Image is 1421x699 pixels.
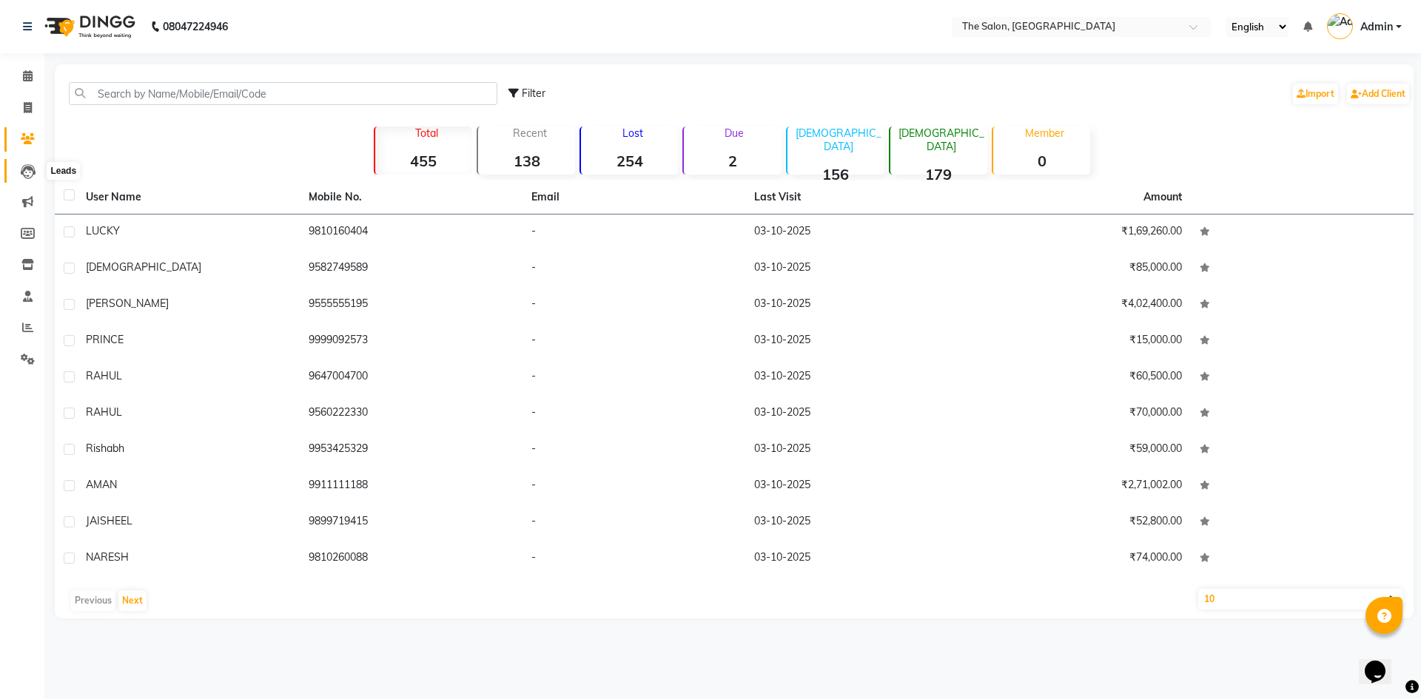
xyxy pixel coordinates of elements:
strong: 254 [581,152,678,170]
td: 9555555195 [300,287,523,323]
span: [PERSON_NAME] [86,297,169,310]
img: Admin [1327,13,1353,39]
td: 9911111188 [300,468,523,504]
td: 03-10-2025 [745,251,968,287]
input: Search by Name/Mobile/Email/Code [69,82,497,105]
td: - [523,432,745,468]
td: - [523,468,745,504]
td: 9582749589 [300,251,523,287]
p: Lost [587,126,678,140]
td: - [523,215,745,251]
th: User Name [77,180,300,215]
span: RAHUL [86,369,122,382]
a: Add Client [1347,84,1409,104]
p: Member [999,126,1090,140]
td: 9810160404 [300,215,523,251]
td: 9953425329 [300,432,523,468]
td: 03-10-2025 [745,504,968,541]
td: 9899719415 [300,504,523,541]
strong: 0 [993,152,1090,170]
td: 9810260088 [300,541,523,577]
th: Last Visit [745,180,968,215]
td: - [523,323,745,359]
td: - [523,359,745,396]
td: 03-10-2025 [745,468,968,504]
td: ₹70,000.00 [968,396,1191,432]
td: 03-10-2025 [745,287,968,323]
strong: 2 [684,152,781,170]
td: ₹1,69,260.00 [968,215,1191,251]
a: Import [1293,84,1338,104]
td: 03-10-2025 [745,396,968,432]
button: Next [118,590,147,611]
strong: 138 [478,152,575,170]
td: 03-10-2025 [745,215,968,251]
span: Rishabh [86,442,124,455]
p: Recent [484,126,575,140]
p: [DEMOGRAPHIC_DATA] [896,126,987,153]
td: ₹85,000.00 [968,251,1191,287]
p: [DEMOGRAPHIC_DATA] [793,126,884,153]
span: RAHUL [86,405,122,419]
td: 9560222330 [300,396,523,432]
img: logo [38,6,139,47]
td: ₹2,71,002.00 [968,468,1191,504]
p: Due [687,126,781,140]
td: ₹60,500.00 [968,359,1191,396]
span: LUCKY [86,224,120,237]
iframe: chat widget [1359,640,1406,684]
td: 9999092573 [300,323,523,359]
p: Total [381,126,472,140]
b: 08047224946 [163,6,228,47]
span: [DEMOGRAPHIC_DATA] [86,260,201,274]
div: Leads [47,162,80,180]
th: Email [523,180,745,215]
span: PRINCE [86,333,124,346]
td: 9647004700 [300,359,523,396]
span: JAISHEEL [86,514,132,527]
td: - [523,504,745,541]
strong: 455 [375,152,472,170]
td: 03-10-2025 [745,359,968,396]
span: Admin [1360,19,1393,35]
td: - [523,396,745,432]
span: NARESH [86,550,129,564]
td: 03-10-2025 [745,432,968,468]
td: - [523,541,745,577]
th: Amount [1135,180,1191,214]
th: Mobile No. [300,180,523,215]
td: ₹4,02,400.00 [968,287,1191,323]
td: ₹15,000.00 [968,323,1191,359]
td: - [523,287,745,323]
td: ₹59,000.00 [968,432,1191,468]
td: ₹74,000.00 [968,541,1191,577]
strong: 179 [890,165,987,183]
span: Filter [522,87,545,100]
span: AMAN [86,478,117,491]
td: 03-10-2025 [745,323,968,359]
td: ₹52,800.00 [968,504,1191,541]
strong: 156 [787,165,884,183]
td: - [523,251,745,287]
td: 03-10-2025 [745,541,968,577]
